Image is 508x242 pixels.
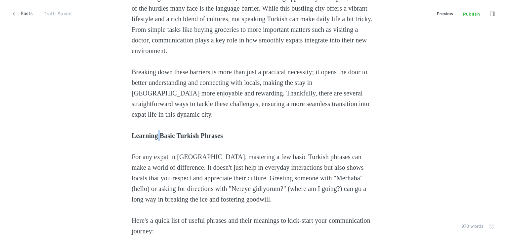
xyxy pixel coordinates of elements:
span: Breaking down these barriers is more than just a practical necessity; it opens the door to better... [132,68,371,118]
button: Publish [458,8,485,19]
span: For any expat in [GEOGRAPHIC_DATA], mastering a few basic Turkish phrases can make a world of dif... [132,153,368,203]
button: Preview [432,8,458,19]
div: Draft - Saved [43,8,71,19]
a: Posts [8,8,37,19]
span: Here's a quick list of useful phrases and their meanings to kick-start your communication journey: [132,217,372,235]
span: Posts [21,8,33,19]
span: Publish [458,8,485,20]
strong: Learning Basic Turkish Phrases [132,132,223,139]
div: 970 words [457,223,485,230]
